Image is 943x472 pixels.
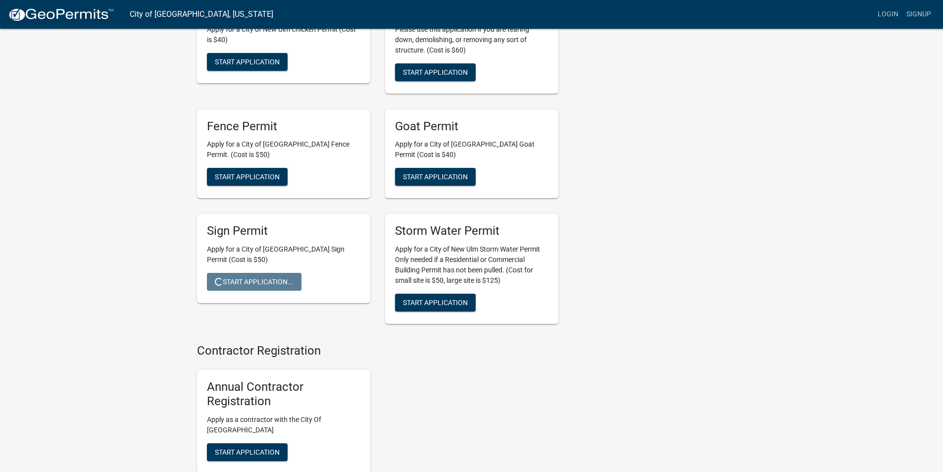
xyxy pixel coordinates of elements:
h5: Sign Permit [207,224,360,238]
h5: Annual Contractor Registration [207,380,360,409]
h4: Contractor Registration [197,344,558,358]
button: Start Application [395,168,476,186]
button: Start Application [395,294,476,312]
button: Start Application [395,63,476,81]
span: Start Application [215,448,280,456]
a: City of [GEOGRAPHIC_DATA], [US_STATE] [130,6,273,23]
p: Apply for a City of New Ulm Chicken Permit (Cost is $40) [207,24,360,45]
p: Please use this application if you are tearing down, demolishing, or removing any sort of structu... [395,24,548,55]
button: Start Application... [207,273,301,291]
p: Apply for a City of [GEOGRAPHIC_DATA] Goat Permit (Cost is $40) [395,139,548,160]
p: Apply for a City of [GEOGRAPHIC_DATA] Sign Permit (Cost is $50) [207,244,360,265]
h5: Storm Water Permit [395,224,548,238]
button: Start Application [207,443,288,461]
span: Start Application [215,57,280,65]
span: Start Application [403,68,468,76]
p: Apply for a City of [GEOGRAPHIC_DATA] Fence Permit. (Cost is $50) [207,139,360,160]
span: Start Application... [215,278,294,286]
p: Apply for a City of New Ulm Storm Water Permit Only needed if a Residential or Commercial Buildin... [395,244,548,286]
span: Start Application [215,173,280,181]
button: Start Application [207,53,288,71]
a: Signup [902,5,935,24]
p: Apply as a contractor with the City Of [GEOGRAPHIC_DATA] [207,415,360,435]
span: Start Application [403,173,468,181]
button: Start Application [207,168,288,186]
h5: Goat Permit [395,119,548,134]
span: Start Application [403,299,468,307]
h5: Fence Permit [207,119,360,134]
a: Login [874,5,902,24]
